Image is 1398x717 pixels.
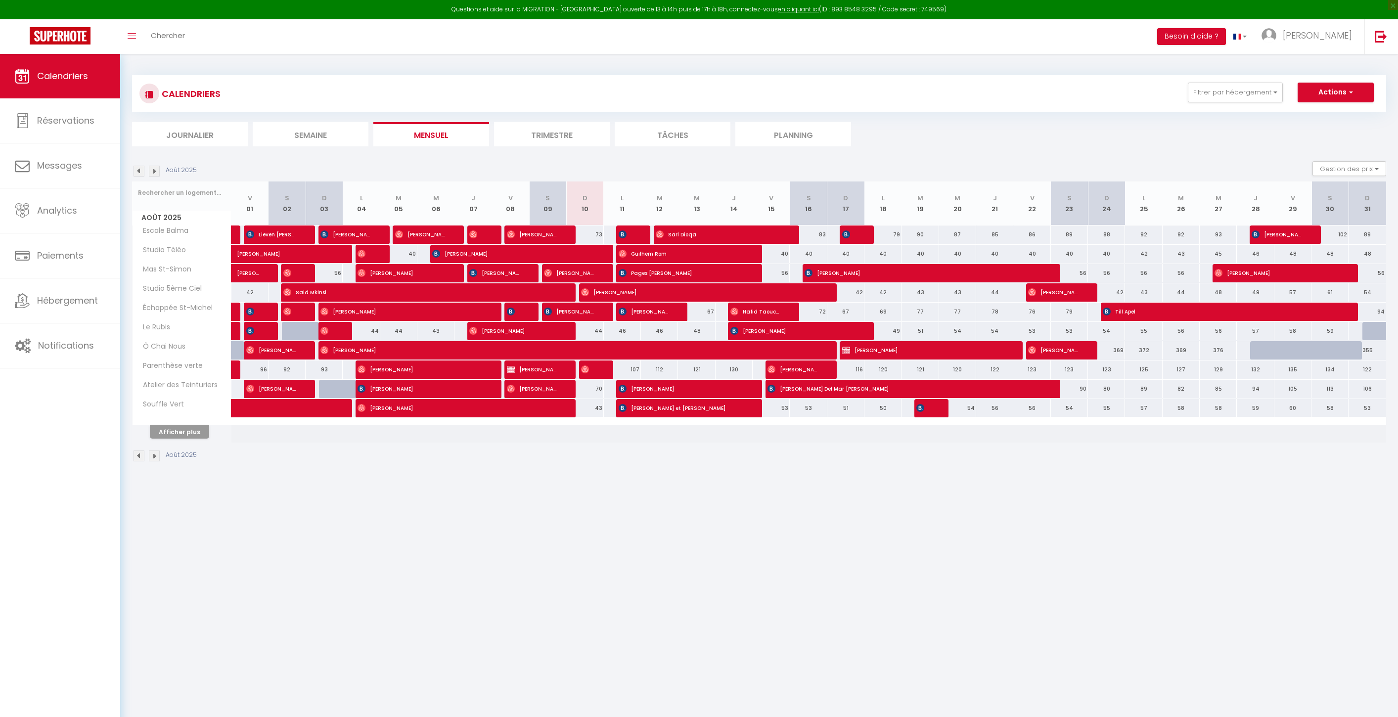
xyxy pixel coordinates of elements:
[1200,181,1237,225] th: 27
[641,322,678,340] div: 46
[380,181,417,225] th: 05
[1349,341,1386,359] div: 355
[827,303,864,321] div: 67
[1103,302,1338,321] span: Till Apel
[882,193,885,203] abbr: L
[939,283,976,302] div: 43
[619,302,668,321] span: [PERSON_NAME]
[939,181,976,225] th: 20
[678,322,715,340] div: 48
[1274,399,1311,417] div: 60
[939,399,976,417] div: 54
[566,225,603,244] div: 73
[159,83,221,105] h3: CALENDRIERS
[1028,341,1078,359] span: [PERSON_NAME]
[1291,193,1295,203] abbr: V
[1311,225,1349,244] div: 102
[320,302,481,321] span: [PERSON_NAME]
[320,341,815,359] span: [PERSON_NAME]
[1216,193,1221,203] abbr: M
[1088,245,1125,263] div: 40
[976,245,1013,263] div: 40
[544,302,593,321] span: [PERSON_NAME]
[842,225,855,244] span: [PERSON_NAME] [PERSON_NAME]
[1274,181,1311,225] th: 29
[1274,380,1311,398] div: 105
[508,193,513,203] abbr: V
[269,360,306,379] div: 92
[993,193,997,203] abbr: J
[732,193,736,203] abbr: J
[1178,193,1184,203] abbr: M
[1349,181,1386,225] th: 31
[716,360,753,379] div: 130
[753,264,790,282] div: 56
[134,264,194,275] span: Mas St-Simon
[30,27,90,45] img: Super Booking
[150,425,209,439] button: Afficher plus
[1104,193,1109,203] abbr: D
[1237,322,1274,340] div: 57
[566,181,603,225] th: 10
[1237,181,1274,225] th: 28
[619,379,742,398] span: [PERSON_NAME]
[1349,399,1386,417] div: 53
[1311,380,1349,398] div: 113
[1200,245,1237,263] div: 45
[1349,225,1386,244] div: 89
[939,322,976,340] div: 54
[1125,181,1162,225] th: 25
[134,341,188,352] span: Ô Chai Nous
[1051,360,1088,379] div: 123
[1283,29,1352,42] span: [PERSON_NAME]
[1312,161,1386,176] button: Gestion des prix
[805,264,1039,282] span: [PERSON_NAME]
[656,225,779,244] span: Sarl Dioqa
[716,181,753,225] th: 14
[246,379,296,398] span: [PERSON_NAME]
[566,399,603,417] div: 43
[231,264,269,283] a: [PERSON_NAME]
[469,264,519,282] span: [PERSON_NAME]
[507,225,556,244] span: [PERSON_NAME]
[1311,322,1349,340] div: 59
[1088,399,1125,417] div: 55
[604,322,641,340] div: 46
[471,193,475,203] abbr: J
[678,181,715,225] th: 13
[37,249,84,262] span: Paiements
[138,184,225,202] input: Rechercher un logement...
[976,360,1013,379] div: 122
[358,379,481,398] span: [PERSON_NAME]
[1237,360,1274,379] div: 132
[619,399,742,417] span: [PERSON_NAME] et [PERSON_NAME]
[1125,341,1162,359] div: 372
[246,302,259,321] span: [PERSON_NAME]
[1051,245,1088,263] div: 40
[902,360,939,379] div: 121
[842,341,1003,359] span: [PERSON_NAME]
[976,322,1013,340] div: 54
[619,264,742,282] span: Pages [PERSON_NAME]
[37,204,77,217] span: Analytics
[1188,83,1283,102] button: Filtrer par hébergement
[864,360,902,379] div: 120
[1252,225,1301,244] span: [PERSON_NAME]
[143,19,192,54] a: Chercher
[469,321,556,340] span: [PERSON_NAME]
[283,264,296,282] span: [PERSON_NAME]
[1274,245,1311,263] div: 48
[236,259,259,277] span: [PERSON_NAME]
[246,321,259,340] span: [PERSON_NAME]
[790,245,827,263] div: 40
[1356,675,1398,717] iframe: LiveChat chat widget
[37,159,82,172] span: Messages
[807,193,811,203] abbr: S
[1163,322,1200,340] div: 56
[322,193,327,203] abbr: D
[864,322,902,340] div: 49
[939,225,976,244] div: 87
[37,114,94,127] span: Réservations
[358,360,481,379] span: [PERSON_NAME]
[902,283,939,302] div: 43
